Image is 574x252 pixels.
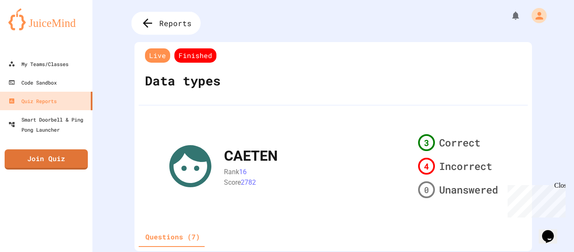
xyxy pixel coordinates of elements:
a: Join Quiz [5,149,88,170]
span: 16 [239,168,247,176]
div: My Notifications [495,8,523,23]
span: Live [145,48,170,63]
div: 4 [418,158,435,175]
span: Finished [174,48,216,63]
div: Smart Doorbell & Ping Pong Launcher [8,114,89,135]
button: Questions (7) [139,227,207,247]
span: Rank [224,168,239,176]
span: Incorrect [439,159,492,174]
div: Quiz Reports [8,96,57,106]
span: 2782 [241,178,256,186]
div: 3 [418,134,435,151]
iframe: chat widget [539,218,566,244]
img: logo-orange.svg [8,8,84,30]
div: Chat with us now!Close [3,3,58,53]
div: CAETEN [224,145,278,167]
div: My Teams/Classes [8,59,68,69]
span: Correct [439,135,480,150]
div: basic tabs example [139,227,207,247]
iframe: chat widget [504,182,566,218]
span: Score [224,178,241,186]
div: My Account [523,6,549,25]
div: 0 [418,181,435,198]
div: Data types [143,65,223,96]
span: Unanswered [439,182,498,197]
div: Code Sandbox [8,77,57,88]
span: Reports [159,18,192,29]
